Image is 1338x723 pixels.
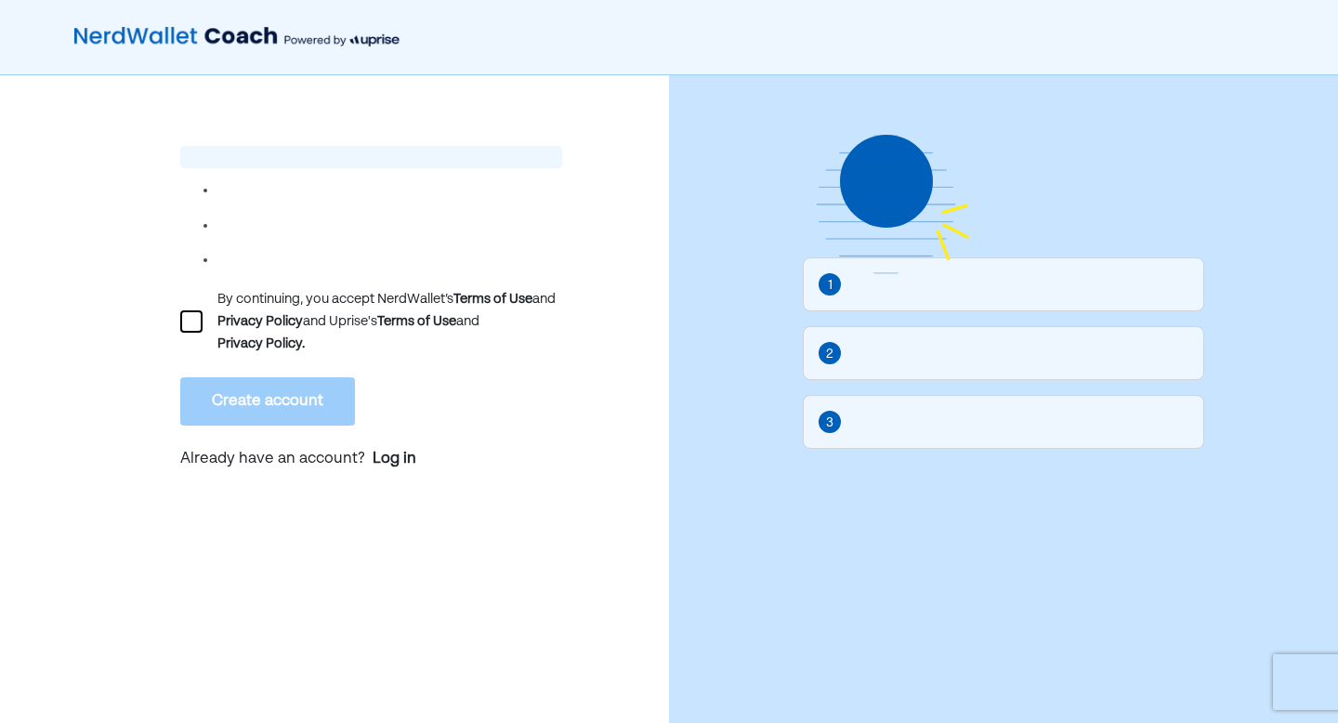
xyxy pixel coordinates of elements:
[826,413,833,433] div: 3
[217,288,562,355] div: By continuing, you accept NerdWallet’s and and Uprise's and
[377,310,456,333] div: Terms of Use
[180,377,355,426] button: Create account
[217,310,303,333] div: Privacy Policy
[453,288,532,310] div: Terms of Use
[826,344,833,364] div: 2
[828,275,833,296] div: 1
[180,448,562,472] p: Already have an account?
[373,448,416,470] a: Log in
[217,333,305,355] div: Privacy Policy.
